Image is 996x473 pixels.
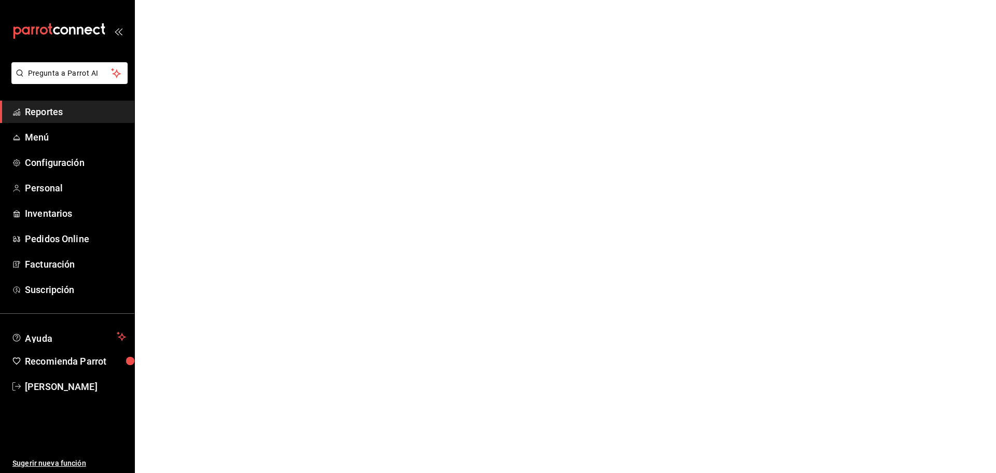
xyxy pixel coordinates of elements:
[25,330,113,343] span: Ayuda
[25,105,126,119] span: Reportes
[25,283,126,297] span: Suscripción
[25,380,126,394] span: [PERSON_NAME]
[25,156,126,170] span: Configuración
[25,181,126,195] span: Personal
[25,232,126,246] span: Pedidos Online
[7,75,128,86] a: Pregunta a Parrot AI
[11,62,128,84] button: Pregunta a Parrot AI
[25,206,126,220] span: Inventarios
[25,354,126,368] span: Recomienda Parrot
[114,27,122,35] button: open_drawer_menu
[12,458,126,469] span: Sugerir nueva función
[28,68,112,79] span: Pregunta a Parrot AI
[25,257,126,271] span: Facturación
[25,130,126,144] span: Menú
